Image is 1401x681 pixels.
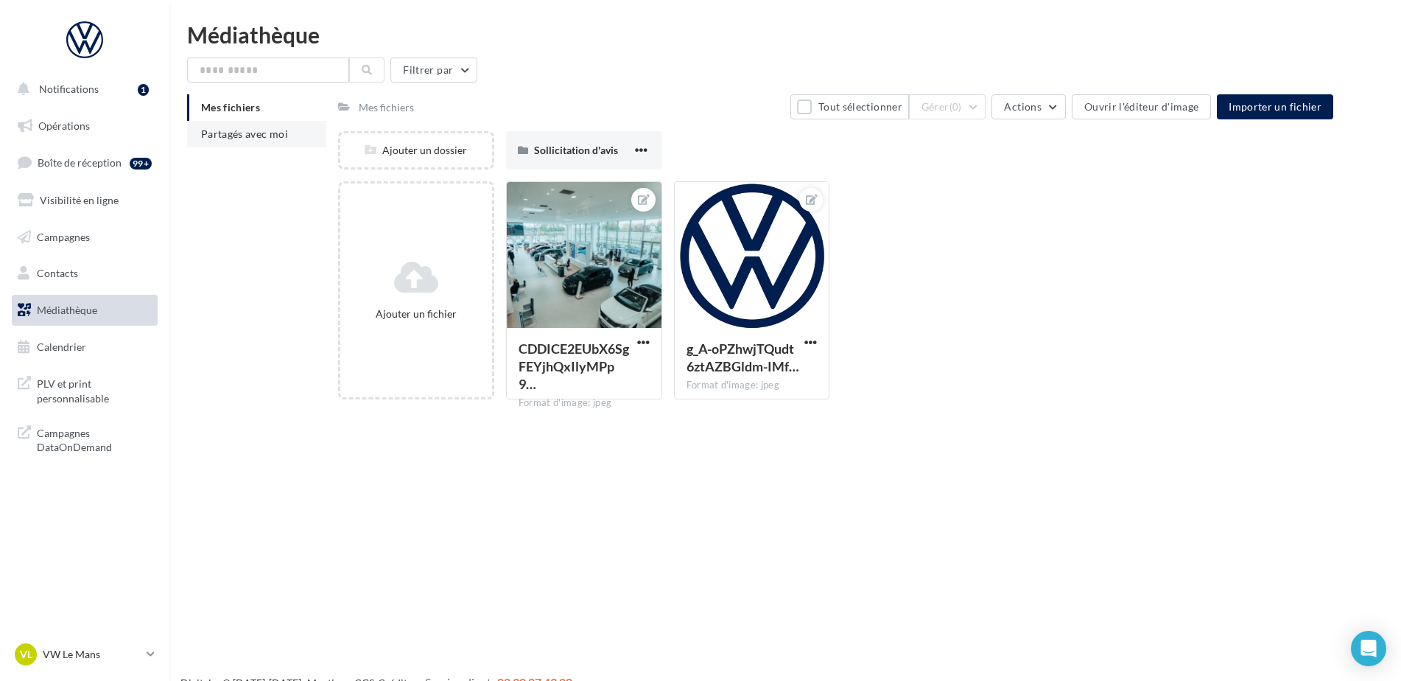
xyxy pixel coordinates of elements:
[12,640,158,668] a: VL VW Le Mans
[9,185,161,216] a: Visibilité en ligne
[359,100,414,115] div: Mes fichiers
[37,267,78,279] span: Contacts
[1351,631,1386,666] div: Open Intercom Messenger
[9,74,155,105] button: Notifications 1
[37,340,86,353] span: Calendrier
[39,83,99,95] span: Notifications
[38,119,90,132] span: Opérations
[1217,94,1333,119] button: Importer un fichier
[38,156,122,169] span: Boîte de réception
[20,647,32,662] span: VL
[187,24,1383,46] div: Médiathèque
[340,143,492,158] div: Ajouter un dossier
[1004,100,1041,113] span: Actions
[909,94,986,119] button: Gérer(0)
[1072,94,1211,119] button: Ouvrir l'éditeur d'image
[37,374,152,405] span: PLV et print personnalisable
[9,222,161,253] a: Campagnes
[130,158,152,170] div: 99+
[390,57,477,83] button: Filtrer par
[37,230,90,242] span: Campagnes
[346,307,486,321] div: Ajouter un fichier
[687,340,799,374] span: g_A-oPZhwjTQudt6ztAZBGldm-IMfLR_xKwNcZA-O3le5C8CKoZTJisfizZywIKusHsEDuUbBscpSZhNiQ=s0
[9,147,161,178] a: Boîte de réception99+
[9,368,161,411] a: PLV et print personnalisable
[949,101,962,113] span: (0)
[534,144,618,156] span: Sollicitation d'avis
[201,128,288,140] span: Partagés avec moi
[687,379,818,392] div: Format d'image: jpeg
[40,194,119,206] span: Visibilité en ligne
[519,340,629,392] span: CDDICE2EUbX6SgFEYjhQxIlyMPp9mqE0wgKBE6lLWmDrmixjRN2I4ErRDPOcnFZhcF0gnloFpM6f-deBDQ=s0
[1229,100,1321,113] span: Importer un fichier
[37,423,152,455] span: Campagnes DataOnDemand
[9,332,161,363] a: Calendrier
[519,397,650,410] div: Format d'image: jpeg
[9,111,161,142] a: Opérations
[43,647,141,662] p: VW Le Mans
[201,101,260,113] span: Mes fichiers
[991,94,1065,119] button: Actions
[790,94,908,119] button: Tout sélectionner
[37,304,97,316] span: Médiathèque
[9,258,161,289] a: Contacts
[9,417,161,461] a: Campagnes DataOnDemand
[138,84,149,96] div: 1
[9,295,161,326] a: Médiathèque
